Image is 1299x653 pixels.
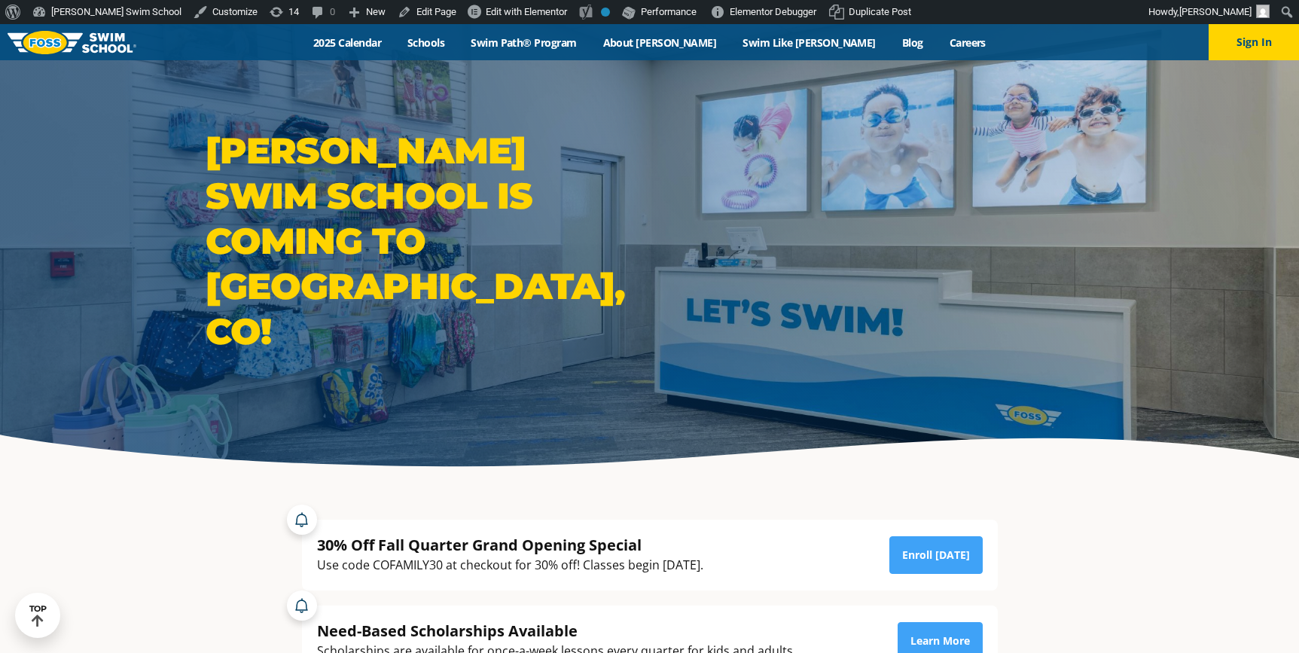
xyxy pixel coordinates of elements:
a: 2025 Calendar [300,35,395,50]
img: FOSS Swim School Logo [8,31,136,54]
a: Enroll [DATE] [889,536,983,574]
a: Swim Like [PERSON_NAME] [730,35,889,50]
span: [PERSON_NAME] [1179,6,1252,17]
div: No index [601,8,610,17]
button: Sign In [1209,24,1299,60]
span: Edit with Elementor [486,6,567,17]
a: Swim Path® Program [458,35,590,50]
div: Use code COFAMILY30 at checkout for 30% off! Classes begin [DATE]. [317,555,703,575]
a: Blog [889,35,936,50]
div: 30% Off Fall Quarter Grand Opening Special [317,535,703,555]
div: Need-Based Scholarships Available [317,621,796,641]
a: About [PERSON_NAME] [590,35,730,50]
a: Careers [936,35,999,50]
a: Schools [395,35,458,50]
h1: [PERSON_NAME] Swim School is coming to [GEOGRAPHIC_DATA], CO! [206,128,642,354]
div: TOP [29,604,47,627]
